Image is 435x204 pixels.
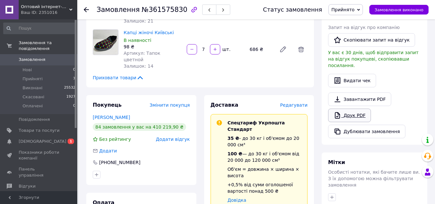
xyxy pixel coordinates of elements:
span: Замовлення виконано [374,7,423,12]
span: Замовлення [97,6,140,14]
div: 98 ₴ [124,44,182,50]
span: Особисті нотатки, які бачите лише ви. З їх допомогою можна фільтрувати замовлення [328,170,420,188]
span: Відгуки [19,183,35,189]
a: Завантажити PDF [328,92,391,106]
span: [DEMOGRAPHIC_DATA] [19,139,66,144]
div: 686 ₴ [247,45,274,54]
span: Спецтариф Укрпошта Стандарт [228,120,285,132]
span: Прийняті [23,76,43,82]
a: Капці жіночі Київські [124,30,174,35]
div: Повернутися назад [84,6,89,13]
span: 0 [73,67,75,73]
span: №361575830 [142,6,187,14]
span: 7 [73,76,75,82]
a: [PERSON_NAME] [93,115,130,120]
span: Панель управління [19,166,60,178]
span: Виконані [23,85,43,91]
img: Капці жіночі Київські [93,30,118,55]
span: Мітки [328,159,345,165]
div: [PHONE_NUMBER] [99,159,141,166]
input: Пошук [3,23,76,34]
span: В наявності [124,38,151,43]
span: Скасовані [23,94,44,100]
div: — до 30 кг і об'ємом від 20 000 до 120 000 см³ [228,151,302,163]
span: Товари та послуги [19,128,60,133]
span: 25532 [64,85,75,91]
span: Покупець [93,102,122,108]
span: Повідомлення [19,117,50,122]
span: 1927 [66,94,75,100]
span: Додати [99,148,117,153]
span: Залишок: 14 [124,63,153,69]
span: Додати відгук [156,137,190,142]
span: Нові [23,67,32,73]
span: Замовлення та повідомлення [19,40,77,52]
span: Оплачені [23,103,43,109]
span: Редагувати [280,102,307,108]
span: Показники роботи компанії [19,150,60,161]
a: Друк PDF [328,109,371,122]
div: шт. [221,46,231,53]
button: Замовлення виконано [369,5,429,15]
a: Довідка [228,198,246,203]
span: Приховати товари [93,74,144,81]
span: Запит на відгук про компанію [328,25,400,30]
div: 84 замовлення у вас на 410 219,90 ₴ [93,123,186,131]
button: Скопіювати запит на відгук [328,33,415,47]
span: Оптовий інтернет-магазин якісного і дешевого взуття Сланчик [21,4,69,10]
span: Прийнято [331,7,355,12]
span: 1 [68,139,74,144]
div: +0,5% від суми оголошеної вартості понад 500 ₴ [228,181,302,194]
span: Артикул: Тапок цветной [124,51,160,62]
div: Статус замовлення [263,6,322,13]
div: - до 30 кг і об'ємом до 20 000 см³ [228,135,302,148]
span: 0 [73,103,75,109]
span: Видалити [295,43,307,56]
div: Ваш ID: 2351016 [21,10,77,15]
span: У вас є 30 днів, щоб відправити запит на відгук покупцеві, скопіювавши посилання. [328,50,419,68]
span: Замовлення [19,57,45,63]
span: Без рейтингу [99,137,131,142]
span: Змінити покупця [150,102,190,108]
a: Редагувати [277,43,289,56]
span: Доставка [211,102,239,108]
button: Дублювати замовлення [328,125,405,138]
span: 100 ₴ [228,151,242,156]
button: Видати чек [328,74,376,87]
span: 35 ₴ [228,136,239,141]
div: Об'єм = довжина × ширина × висота [228,166,302,179]
span: Залишок: 21 [124,18,153,24]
